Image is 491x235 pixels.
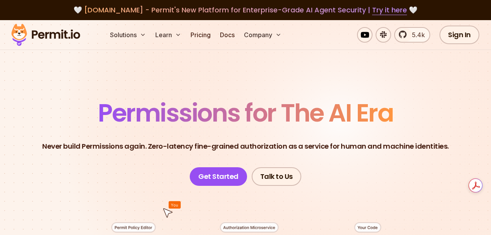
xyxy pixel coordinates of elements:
button: Solutions [107,27,149,43]
a: Try it here [372,5,407,15]
div: 🤍 🤍 [19,5,472,15]
button: Company [241,27,285,43]
span: [DOMAIN_NAME] - Permit's New Platform for Enterprise-Grade AI Agent Security | [84,5,407,15]
p: Never build Permissions again. Zero-latency fine-grained authorization as a service for human and... [42,141,449,152]
a: Sign In [439,26,479,44]
button: Learn [152,27,184,43]
a: 5.4k [394,27,430,43]
img: Permit logo [8,22,84,48]
a: Pricing [187,27,214,43]
a: Talk to Us [252,167,301,186]
span: 5.4k [407,30,425,39]
a: Docs [217,27,238,43]
span: Permissions for The AI Era [98,96,393,130]
a: Get Started [190,167,247,186]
